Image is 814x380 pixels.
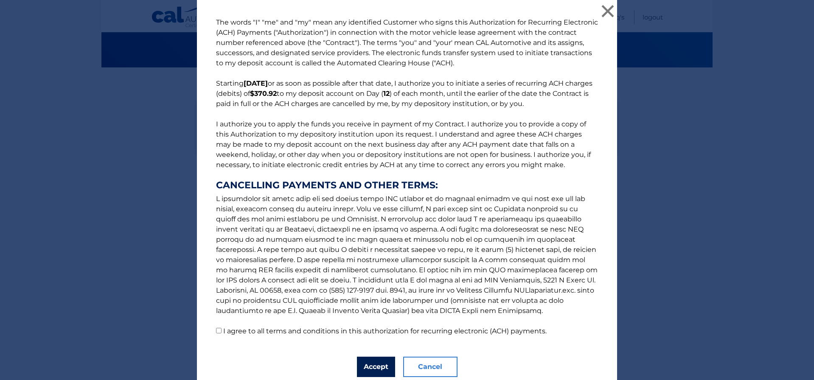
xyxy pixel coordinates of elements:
b: 12 [383,89,390,98]
label: I agree to all terms and conditions in this authorization for recurring electronic (ACH) payments. [223,327,547,335]
button: Cancel [403,357,458,377]
strong: CANCELLING PAYMENTS AND OTHER TERMS: [216,180,598,190]
button: × [599,3,616,20]
button: Accept [357,357,395,377]
p: The words "I" "me" and "my" mean any identified Customer who signs this Authorization for Recurri... [208,17,606,336]
b: [DATE] [244,79,268,87]
b: $370.92 [250,89,277,98]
